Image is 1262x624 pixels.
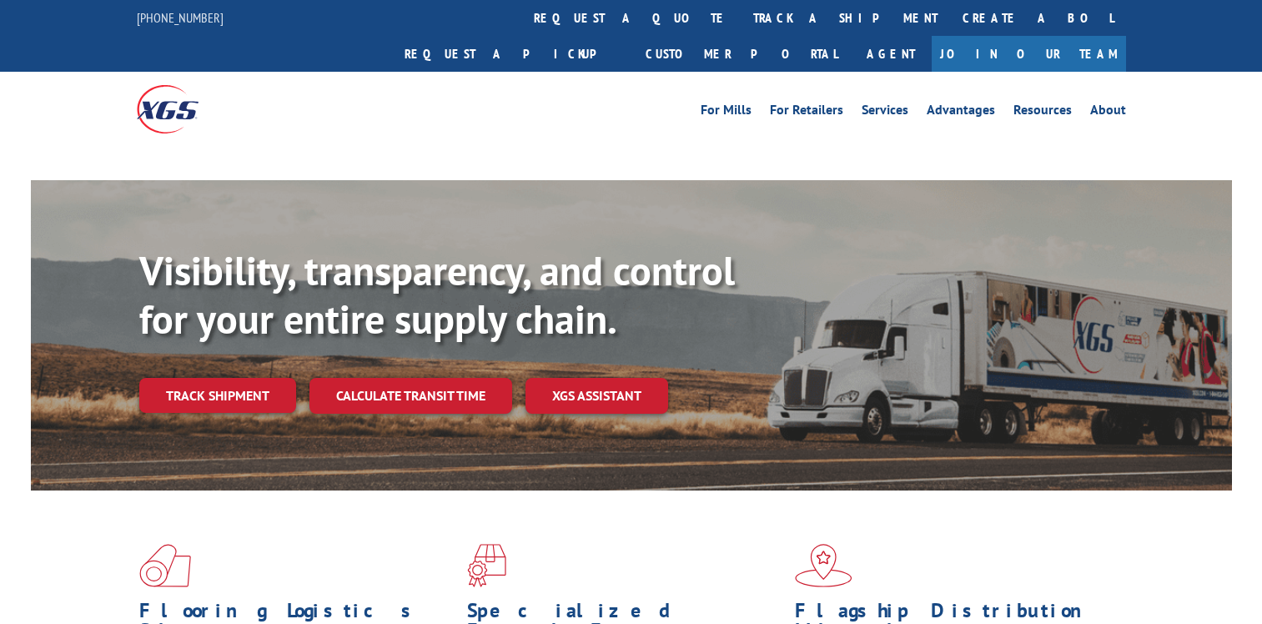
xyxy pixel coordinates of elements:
img: xgs-icon-focused-on-flooring-red [467,544,506,587]
a: Request a pickup [392,36,633,72]
a: [PHONE_NUMBER] [137,9,224,26]
a: Track shipment [139,378,296,413]
b: Visibility, transparency, and control for your entire supply chain. [139,244,735,345]
a: For Mills [701,103,752,122]
a: For Retailers [770,103,843,122]
a: Customer Portal [633,36,850,72]
img: xgs-icon-flagship-distribution-model-red [795,544,852,587]
a: Join Our Team [932,36,1126,72]
img: xgs-icon-total-supply-chain-intelligence-red [139,544,191,587]
a: About [1090,103,1126,122]
a: Calculate transit time [309,378,512,414]
a: XGS ASSISTANT [525,378,668,414]
a: Advantages [927,103,995,122]
a: Resources [1013,103,1072,122]
a: Agent [850,36,932,72]
a: Services [862,103,908,122]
